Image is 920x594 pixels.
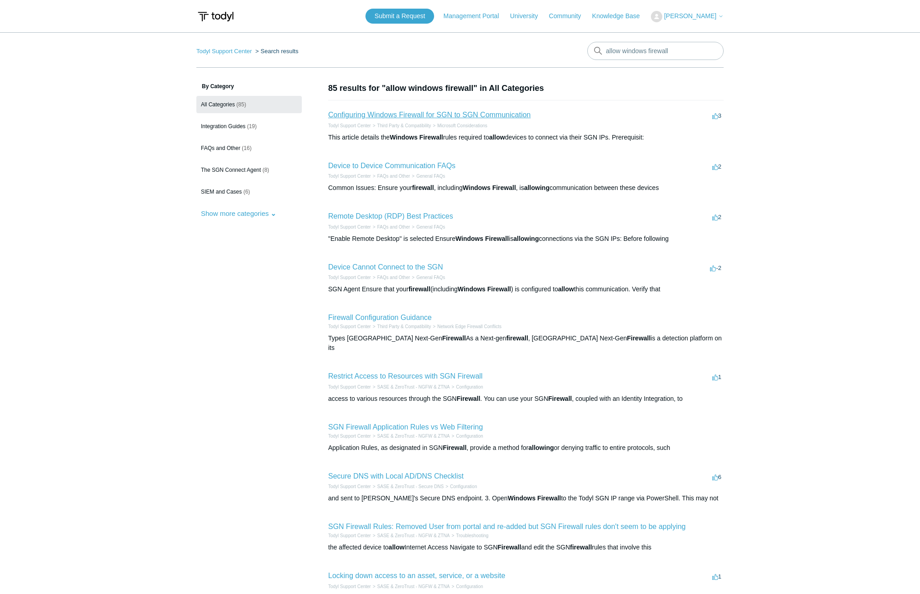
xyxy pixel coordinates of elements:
[328,572,505,579] a: Locking down access to an asset, service, or a website
[456,533,488,538] a: Troubleshooting
[328,323,371,330] li: Todyl Support Center
[487,285,511,293] em: Firewall
[328,584,371,589] a: Todyl Support Center
[328,174,371,179] a: Todyl Support Center
[328,543,724,552] div: the affected device to Internet Access Navigate to SGN and edit the SGN rules that involve this
[371,274,410,281] li: FAQs and Other
[420,134,443,141] em: Firewall
[243,189,250,195] span: (6)
[410,224,445,230] li: General FAQs
[712,573,721,580] span: 1
[377,434,450,439] a: SASE & ZeroTrust - NGFW & ZTNA
[328,394,724,404] div: access to various resources through the SGN . You can use your SGN , coupled with an Identity Int...
[416,225,445,230] a: General FAQs
[196,205,281,222] button: Show more categories
[377,275,410,280] a: FAQs and Other
[416,275,445,280] a: General FAQs
[196,140,302,157] a: FAQs and Other (16)
[262,167,269,173] span: (8)
[328,483,371,490] li: Todyl Support Center
[242,145,251,151] span: (16)
[328,173,371,180] li: Todyl Support Center
[328,523,686,530] a: SGN Firewall Rules: Removed User from portal and re-added but SGN Firewall rules don't seem to be...
[463,184,490,191] em: Windows
[377,174,410,179] a: FAQs and Other
[254,48,299,55] li: Search results
[328,433,371,439] li: Todyl Support Center
[196,183,302,200] a: SIEM and Cases (6)
[328,334,724,353] div: Types [GEOGRAPHIC_DATA] Next-Gen As a Next-gen , [GEOGRAPHIC_DATA] Next-Gen is a detection platfo...
[201,101,235,108] span: All Categories
[328,285,724,294] div: SGN Agent Ensure that your (including ) is configured to this communication. Verify that
[506,334,528,342] em: firewall
[409,285,430,293] em: firewall
[443,444,466,451] em: Firewall
[371,224,410,230] li: FAQs and Other
[196,96,302,113] a: All Categories (85)
[570,544,592,551] em: firewall
[201,123,245,130] span: Integration Guides
[196,161,302,179] a: The SGN Connect Agent (8)
[236,101,246,108] span: (85)
[328,484,371,489] a: Todyl Support Center
[328,263,443,271] a: Device Cannot Connect to the SGN
[328,533,371,538] a: Todyl Support Center
[196,118,302,135] a: Integration Guides (19)
[377,584,450,589] a: SASE & ZeroTrust - NGFW & ZTNA
[328,133,724,142] div: This article details the rules required to devices to connect via their SGN IPs. Prerequisit:
[651,11,724,22] button: [PERSON_NAME]
[371,323,431,330] li: Third Party & Compatibility
[444,483,477,490] li: Configuration
[328,274,371,281] li: Todyl Support Center
[377,123,431,128] a: Third Party & Compatibility
[456,434,483,439] a: Configuration
[371,122,431,129] li: Third Party & Compatibility
[377,533,450,538] a: SASE & ZeroTrust - NGFW & ZTNA
[328,532,371,539] li: Todyl Support Center
[410,173,445,180] li: General FAQs
[328,275,371,280] a: Todyl Support Center
[548,395,572,402] em: Firewall
[458,285,485,293] em: Windows
[389,544,405,551] em: allow
[444,11,508,21] a: Management Portal
[712,214,721,220] span: 2
[371,583,450,590] li: SASE & ZeroTrust - NGFW & ZTNA
[201,145,240,151] span: FAQs and Other
[456,395,480,402] em: Firewall
[528,444,554,451] em: allowing
[712,374,721,380] span: 1
[328,234,724,244] div: "Enable Remote Desktop" is selected Ensure is connections via the SGN IPs: Before following
[450,583,483,590] li: Configuration
[328,111,530,119] a: Configuring Windows Firewall for SGN to SGN Communication
[492,184,516,191] em: Firewall
[489,134,505,141] em: allow
[498,544,521,551] em: Firewall
[328,372,483,380] a: Restrict Access to Resources with SGN Firewall
[377,484,444,489] a: SASE & ZeroTrust - Secure DNS
[416,174,445,179] a: General FAQs
[328,324,371,329] a: Todyl Support Center
[437,123,487,128] a: Microsoft Considerations
[371,483,444,490] li: SASE & ZeroTrust - Secure DNS
[371,433,450,439] li: SASE & ZeroTrust - NGFW & ZTNA
[328,82,724,95] h1: 85 results for "allow windows firewall" in All Categories
[377,384,450,389] a: SASE & ZeroTrust - NGFW & ZTNA
[592,11,649,21] a: Knowledge Base
[712,474,721,480] span: 6
[627,334,650,342] em: Firewall
[371,532,450,539] li: SASE & ZeroTrust - NGFW & ZTNA
[450,433,483,439] li: Configuration
[247,123,256,130] span: (19)
[450,484,477,489] a: Configuration
[456,584,483,589] a: Configuration
[328,183,724,193] div: Common Issues: Ensure your , including , is communication between these devices
[328,314,432,321] a: Firewall Configuration Guidance
[196,82,302,90] h3: By Category
[549,11,590,21] a: Community
[587,42,724,60] input: Search
[450,384,483,390] li: Configuration
[328,123,371,128] a: Todyl Support Center
[328,212,453,220] a: Remote Desktop (RDP) Best Practices
[537,494,561,502] em: Firewall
